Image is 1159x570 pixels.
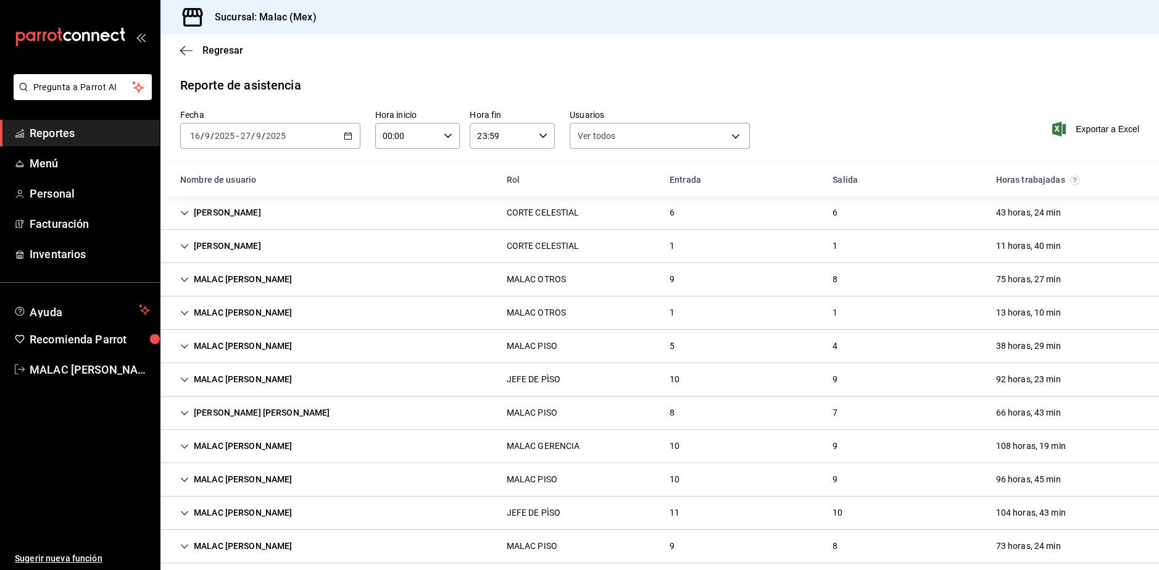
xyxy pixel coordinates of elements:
[497,169,660,191] div: HeadCell
[1055,122,1139,136] button: Exportar a Excel
[986,535,1071,558] div: Cell
[262,131,265,141] span: /
[210,131,214,141] span: /
[823,368,847,391] div: Cell
[205,10,317,25] h3: Sucursal: Malac (Mex)
[986,468,1071,491] div: Cell
[1070,175,1080,185] svg: El total de horas trabajadas por usuario es el resultado de la suma redondeada del registro de ho...
[170,268,302,291] div: Cell
[240,131,251,141] input: --
[160,363,1159,396] div: Row
[986,401,1071,424] div: Cell
[507,206,579,219] div: CORTE CELESTIAL
[180,111,360,119] label: Fecha
[660,401,684,424] div: Cell
[823,301,847,324] div: Cell
[497,301,576,324] div: Cell
[265,131,286,141] input: ----
[986,301,1071,324] div: Cell
[986,435,1076,458] div: Cell
[160,196,1159,230] div: Row
[660,268,684,291] div: Cell
[823,335,847,358] div: Cell
[33,81,133,94] span: Pregunta a Parrot AI
[660,335,684,358] div: Cell
[170,169,497,191] div: HeadCell
[251,131,255,141] span: /
[160,263,1159,296] div: Row
[30,331,150,348] span: Recomienda Parrot
[660,501,689,524] div: Cell
[497,468,567,491] div: Cell
[823,235,847,258] div: Cell
[497,535,567,558] div: Cell
[160,296,1159,330] div: Row
[30,216,150,232] span: Facturación
[986,501,1076,524] div: Cell
[660,468,689,491] div: Cell
[823,401,847,424] div: Cell
[214,131,235,141] input: ----
[180,76,301,94] div: Reporte de asistencia
[660,535,684,558] div: Cell
[986,201,1071,224] div: Cell
[986,335,1071,358] div: Cell
[160,396,1159,430] div: Row
[507,540,557,553] div: MALAC PISO
[202,44,243,56] span: Regresar
[823,201,847,224] div: Cell
[660,368,689,391] div: Cell
[30,185,150,202] span: Personal
[30,155,150,172] span: Menú
[160,230,1159,263] div: Row
[255,131,262,141] input: --
[170,301,302,324] div: Cell
[507,473,557,486] div: MALAC PISO
[15,552,150,565] span: Sugerir nueva función
[170,201,271,224] div: Cell
[30,303,134,317] span: Ayuda
[507,273,566,286] div: MALAC OTROS
[170,235,271,258] div: Cell
[507,373,561,386] div: JEFE DE PÌSO
[986,235,1071,258] div: Cell
[507,340,557,353] div: MALAC PISO
[660,169,823,191] div: HeadCell
[986,268,1071,291] div: Cell
[507,440,580,453] div: MALAC GERENCIA
[30,361,150,378] span: MALAC [PERSON_NAME]
[136,32,146,42] button: open_drawer_menu
[823,268,847,291] div: Cell
[160,430,1159,463] div: Row
[507,306,566,319] div: MALAC OTROS
[570,111,750,119] label: Usuarios
[375,111,460,119] label: Hora inicio
[160,463,1159,497] div: Row
[170,435,302,458] div: Cell
[986,169,1149,191] div: HeadCell
[180,44,243,56] button: Regresar
[507,406,557,419] div: MALAC PISO
[497,268,576,291] div: Cell
[170,401,340,424] div: Cell
[160,530,1159,563] div: Row
[823,435,847,458] div: Cell
[823,169,986,191] div: HeadCell
[497,401,567,424] div: Cell
[170,368,302,391] div: Cell
[201,131,204,141] span: /
[160,330,1159,363] div: Row
[497,335,567,358] div: Cell
[170,535,302,558] div: Cell
[660,235,684,258] div: Cell
[986,368,1071,391] div: Cell
[160,164,1159,196] div: Head
[9,90,152,103] a: Pregunta a Parrot AI
[660,301,684,324] div: Cell
[170,335,302,358] div: Cell
[823,501,852,524] div: Cell
[578,130,615,142] span: Ver todos
[470,111,555,119] label: Hora fin
[507,506,561,519] div: JEFE DE PÌSO
[497,435,590,458] div: Cell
